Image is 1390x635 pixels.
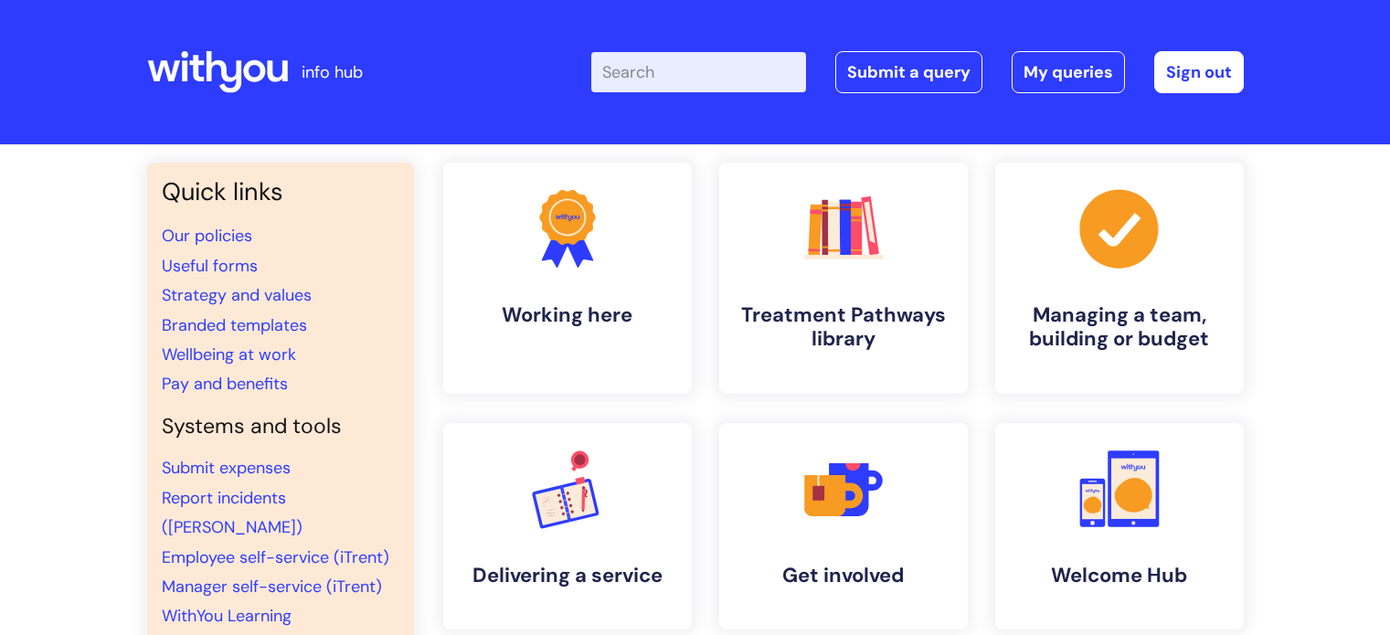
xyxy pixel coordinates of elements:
a: Wellbeing at work [162,344,296,365]
a: Our policies [162,225,252,247]
a: Submit expenses [162,457,291,479]
h3: Quick links [162,177,399,206]
h4: Managing a team, building or budget [1010,303,1229,352]
a: Report incidents ([PERSON_NAME]) [162,487,302,538]
a: Working here [443,163,692,394]
a: Branded templates [162,314,307,336]
h4: Treatment Pathways library [734,303,953,352]
a: My queries [1012,51,1125,93]
a: Delivering a service [443,423,692,630]
p: info hub [302,58,363,87]
a: Managing a team, building or budget [995,163,1244,394]
a: Treatment Pathways library [719,163,968,394]
a: Submit a query [835,51,982,93]
h4: Welcome Hub [1010,564,1229,587]
a: WithYou Learning [162,605,292,627]
a: Sign out [1154,51,1244,93]
h4: Delivering a service [458,564,677,587]
a: Manager self-service (iTrent) [162,576,382,598]
a: Useful forms [162,255,258,277]
a: Strategy and values [162,284,312,306]
h4: Working here [458,303,677,327]
a: Employee self-service (iTrent) [162,546,389,568]
h4: Get involved [734,564,953,587]
div: | - [591,51,1244,93]
h4: Systems and tools [162,414,399,439]
a: Pay and benefits [162,373,288,395]
a: Welcome Hub [995,423,1244,630]
a: Get involved [719,423,968,630]
input: Search [591,52,806,92]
